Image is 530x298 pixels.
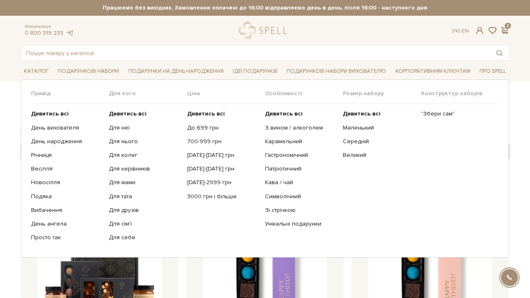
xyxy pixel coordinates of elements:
b: Дивитись всі [31,110,69,117]
a: Для нього [109,138,181,145]
a: Унікальні подарунки [265,220,337,228]
span: Конструктор наборів [421,90,499,97]
a: Подарунки на День народження [125,65,227,78]
b: Дивитись всі [187,110,225,117]
span: Розмір набору [343,90,421,97]
a: День вихователя [31,124,103,132]
a: telegram [65,29,74,36]
a: Дивитись всі [343,110,414,118]
a: Просто так [31,234,103,241]
a: Для сім'ї [109,220,181,228]
a: Весілля [31,165,103,173]
span: | [459,27,460,34]
a: Новосілля [31,179,103,186]
span: Для кого [109,90,187,97]
b: Дивитись всі [265,110,303,117]
a: Для колег [109,151,181,159]
a: 3000 грн і більше [187,193,259,200]
a: Дивитись всі [187,110,259,118]
a: Карамельний [265,138,337,145]
a: Подарункові набори [55,65,122,78]
a: En [462,27,469,34]
span: Консультація: [25,24,74,29]
a: Маленький [343,124,414,132]
span: Привід [31,90,109,97]
a: [DATE]-2999 грн [187,179,259,186]
a: Для неї [109,124,181,132]
a: Патріотичний [265,165,337,173]
span: Особливості [265,90,343,97]
a: Дивитись всі [31,110,103,118]
a: Дивитись всі [109,110,181,118]
a: Для тата [109,193,181,200]
a: [DATE]-[DATE] грн [187,165,259,173]
a: Корпоративним клієнтам [392,64,474,78]
a: 700-999 грн [187,138,259,145]
a: Дивитись всі [265,110,337,118]
a: Для мами [109,179,181,186]
a: Річниця [31,151,103,159]
a: Символічний [265,193,337,200]
div: Ук [452,27,469,35]
a: Вибачення [31,207,103,214]
a: Подяка [31,193,103,200]
a: З вином / алкоголем [265,124,337,132]
a: [DATE]-[DATE] грн [187,151,259,159]
a: Подарункові набори вихователю [283,64,389,78]
a: 0 800 319 233 [25,29,63,36]
div: Каталог [21,79,509,258]
a: Гастрономічний [265,151,337,159]
a: "Збери сам" [421,110,493,118]
a: Великий [343,151,414,159]
a: Зі стрічкою [265,207,337,214]
strong: Працюємо без вихідних. Замовлення оплачені до 16:00 відправляємо день в день, після 16:00 - насту... [21,4,509,12]
a: Кава / чай [265,179,337,186]
a: День ангела [31,220,103,228]
span: Ціна [187,90,265,97]
a: Для керівників [109,165,181,173]
a: Для друзів [109,207,181,214]
a: Ідеї подарунків [229,65,281,78]
a: До 699 грн [187,124,259,132]
a: Для себе [109,234,181,241]
a: logo [239,22,291,39]
input: Пошук товару у каталозі [21,46,490,60]
b: Дивитись всі [343,110,381,117]
a: День народження [31,138,103,145]
a: Каталог [21,65,52,78]
a: Про Spell [476,65,509,78]
a: Середній [343,138,414,145]
button: Пошук товару у каталозі [490,46,509,60]
b: Дивитись всі [109,110,147,117]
